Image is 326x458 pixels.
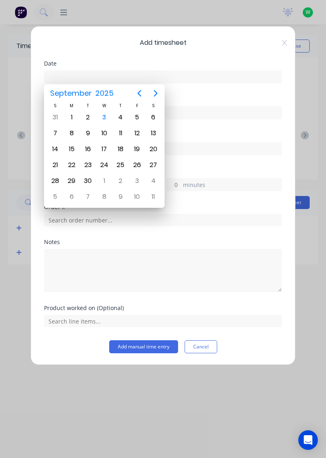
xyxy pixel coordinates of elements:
div: Friday, October 3, 2025 [131,175,143,187]
div: Friday, September 12, 2025 [131,127,143,139]
div: Thursday, September 11, 2025 [115,127,127,139]
button: Next page [148,85,164,101]
div: Tuesday, September 23, 2025 [82,159,94,171]
input: Search order number... [44,214,282,226]
div: F [129,102,145,109]
div: S [145,102,161,109]
div: Saturday, September 13, 2025 [147,127,159,139]
div: Date [44,61,282,66]
div: Sunday, September 14, 2025 [49,143,61,155]
div: M [63,102,79,109]
div: Tuesday, September 16, 2025 [82,143,94,155]
input: Search line items... [44,315,282,327]
div: Friday, September 5, 2025 [131,111,143,123]
div: Monday, September 8, 2025 [66,127,78,139]
span: 2025 [93,86,115,101]
div: Monday, October 6, 2025 [66,191,78,203]
div: Tuesday, September 30, 2025 [82,175,94,187]
div: Thursday, October 9, 2025 [115,191,127,203]
div: Monday, September 29, 2025 [66,175,78,187]
div: Sunday, September 7, 2025 [49,127,61,139]
div: Wednesday, September 17, 2025 [98,143,110,155]
div: Monday, September 1, 2025 [66,111,78,123]
div: Monday, September 15, 2025 [66,143,78,155]
div: Thursday, September 18, 2025 [115,143,127,155]
div: Tuesday, October 7, 2025 [82,191,94,203]
button: Add manual time entry [109,340,178,353]
div: Wednesday, October 8, 2025 [98,191,110,203]
div: Saturday, October 11, 2025 [147,191,159,203]
div: Product worked on (Optional) [44,305,282,311]
div: Thursday, October 2, 2025 [115,175,127,187]
div: Sunday, October 5, 2025 [49,191,61,203]
div: Friday, September 19, 2025 [131,143,143,155]
button: September2025 [45,86,119,101]
div: W [96,102,112,109]
div: Saturday, September 6, 2025 [147,111,159,123]
div: Thursday, September 25, 2025 [115,159,127,171]
div: T [112,102,129,109]
div: Wednesday, September 24, 2025 [98,159,110,171]
label: minutes [183,181,282,191]
div: Monday, September 22, 2025 [66,159,78,171]
button: Cancel [185,340,217,353]
div: Sunday, September 28, 2025 [49,175,61,187]
div: Tuesday, September 9, 2025 [82,127,94,139]
div: Tuesday, September 2, 2025 [82,111,94,123]
div: Saturday, September 20, 2025 [147,143,159,155]
span: Add timesheet [44,38,282,48]
div: Friday, October 10, 2025 [131,191,143,203]
div: Order # [44,204,282,210]
div: Thursday, September 4, 2025 [115,111,127,123]
div: Wednesday, September 10, 2025 [98,127,110,139]
div: Friday, September 26, 2025 [131,159,143,171]
div: Today, Wednesday, September 3, 2025 [98,111,110,123]
div: Saturday, October 4, 2025 [147,175,159,187]
div: Sunday, August 31, 2025 [49,111,61,123]
div: Open Intercom Messenger [298,430,318,450]
div: T [80,102,96,109]
div: S [47,102,63,109]
input: 0 [167,178,181,191]
button: Previous page [131,85,148,101]
span: September [48,86,93,101]
div: Sunday, September 21, 2025 [49,159,61,171]
div: Notes [44,239,282,245]
div: Saturday, September 27, 2025 [147,159,159,171]
div: Wednesday, October 1, 2025 [98,175,110,187]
